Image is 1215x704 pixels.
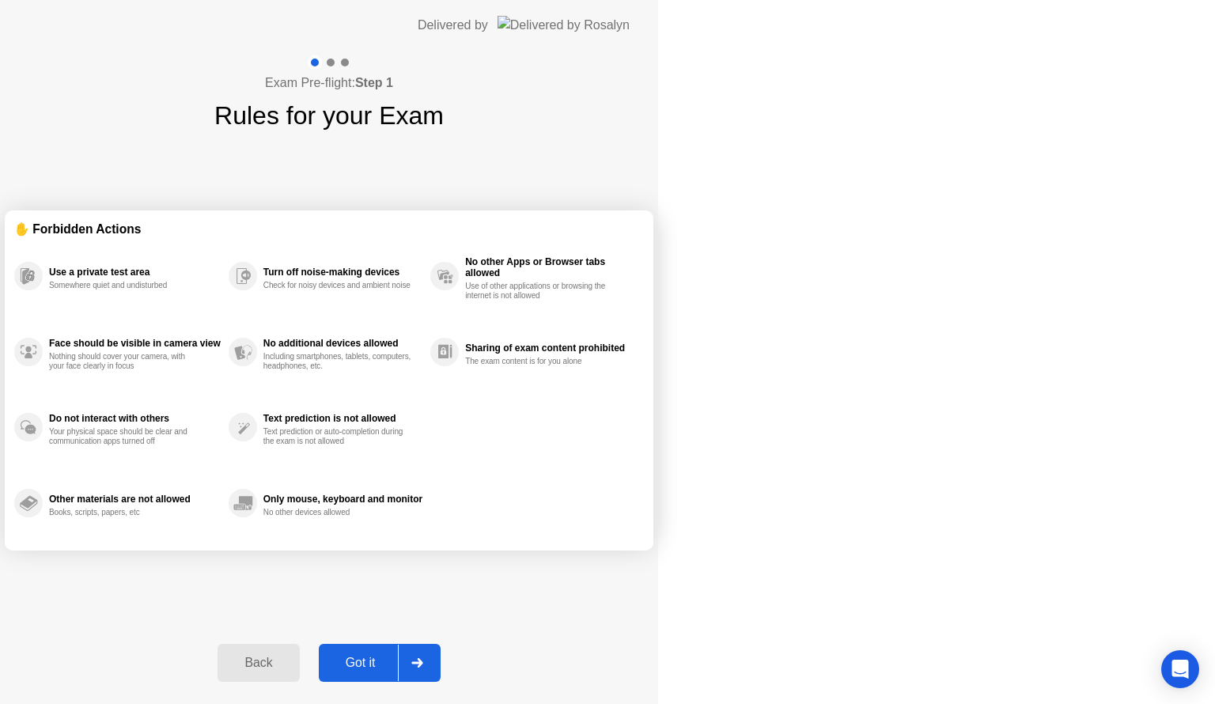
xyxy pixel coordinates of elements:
[263,427,413,446] div: Text prediction or auto-completion during the exam is not allowed
[465,282,615,301] div: Use of other applications or browsing the internet is not allowed
[49,338,221,349] div: Face should be visible in camera view
[49,508,199,517] div: Books, scripts, papers, etc
[263,267,422,278] div: Turn off noise-making devices
[263,508,413,517] div: No other devices allowed
[49,413,221,424] div: Do not interact with others
[263,338,422,349] div: No additional devices allowed
[214,97,444,134] h1: Rules for your Exam
[49,281,199,290] div: Somewhere quiet and undisturbed
[265,74,393,93] h4: Exam Pre-flight:
[465,343,636,354] div: Sharing of exam content prohibited
[1161,650,1199,688] div: Open Intercom Messenger
[49,267,221,278] div: Use a private test area
[49,352,199,371] div: Nothing should cover your camera, with your face clearly in focus
[49,494,221,505] div: Other materials are not allowed
[263,413,422,424] div: Text prediction is not allowed
[498,16,630,34] img: Delivered by Rosalyn
[218,644,299,682] button: Back
[263,281,413,290] div: Check for noisy devices and ambient noise
[324,656,398,670] div: Got it
[263,352,413,371] div: Including smartphones, tablets, computers, headphones, etc.
[355,76,393,89] b: Step 1
[263,494,422,505] div: Only mouse, keyboard and monitor
[418,16,488,35] div: Delivered by
[49,427,199,446] div: Your physical space should be clear and communication apps turned off
[14,220,644,238] div: ✋ Forbidden Actions
[465,256,636,278] div: No other Apps or Browser tabs allowed
[465,357,615,366] div: The exam content is for you alone
[319,644,441,682] button: Got it
[222,656,294,670] div: Back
